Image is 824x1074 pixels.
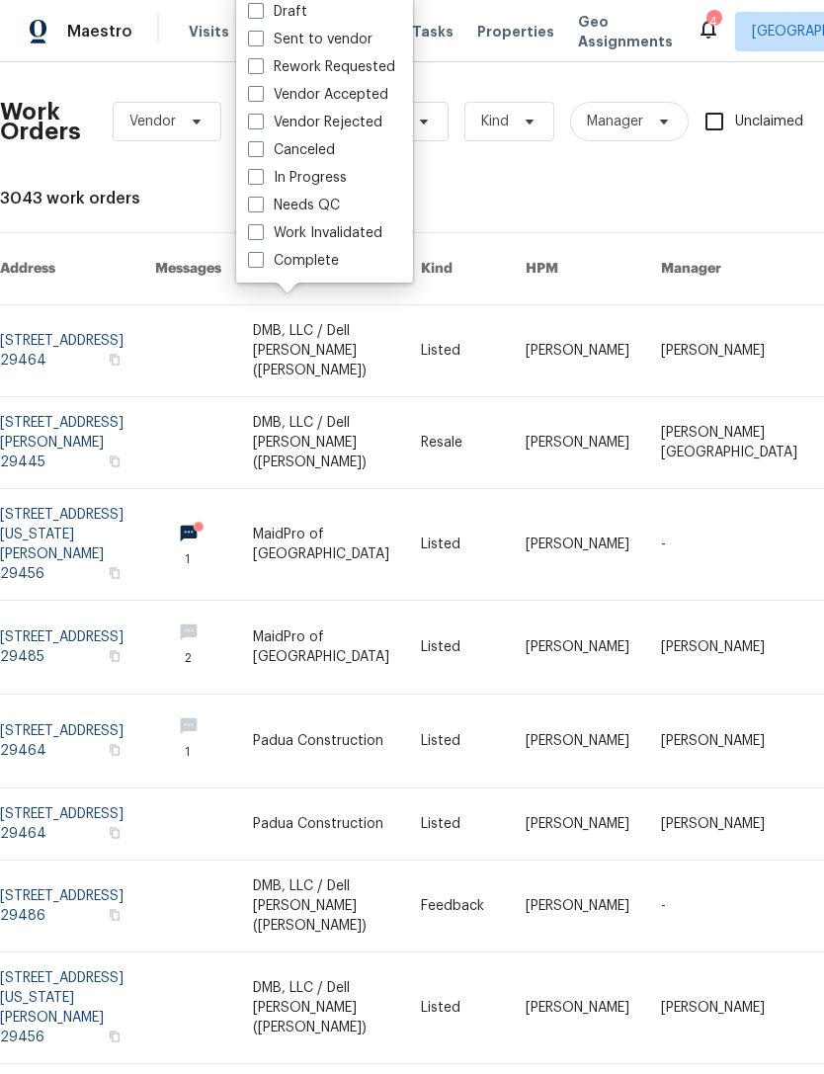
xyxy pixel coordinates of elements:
label: Draft [248,2,307,22]
th: Kind [405,233,510,305]
button: Copy Address [106,564,124,582]
button: Copy Address [106,351,124,369]
td: Listed [405,489,510,601]
span: Maestro [67,22,132,41]
td: Listed [405,695,510,788]
td: DMB, LLC / Dell [PERSON_NAME] ([PERSON_NAME]) [237,305,405,397]
td: Feedback [405,861,510,952]
span: Visits [189,22,229,41]
td: Listed [405,952,510,1064]
button: Copy Address [106,824,124,842]
label: Complete [248,251,339,271]
td: [PERSON_NAME] [510,601,645,695]
span: Manager [587,112,643,131]
td: Listed [405,305,510,397]
td: [PERSON_NAME] [510,305,645,397]
td: [PERSON_NAME] [510,489,645,601]
td: Listed [405,788,510,861]
label: Canceled [248,140,335,160]
td: [PERSON_NAME] [510,788,645,861]
label: Work Invalidated [248,223,382,243]
label: Rework Requested [248,57,395,77]
td: MaidPro of [GEOGRAPHIC_DATA] [237,489,405,601]
td: [PERSON_NAME] [510,695,645,788]
td: DMB, LLC / Dell [PERSON_NAME] ([PERSON_NAME]) [237,861,405,952]
td: [PERSON_NAME] [645,952,813,1064]
span: Vendor [129,112,176,131]
label: Vendor Rejected [248,113,382,132]
td: DMB, LLC / Dell [PERSON_NAME] ([PERSON_NAME]) [237,397,405,489]
button: Copy Address [106,647,124,665]
button: Copy Address [106,741,124,759]
button: Copy Address [106,453,124,470]
th: HPM [510,233,645,305]
span: Geo Assignments [578,12,673,51]
td: MaidPro of [GEOGRAPHIC_DATA] [237,601,405,695]
span: Unclaimed [735,112,803,132]
div: 4 [706,12,720,32]
span: Kind [481,112,509,131]
td: [PERSON_NAME] [510,861,645,952]
label: Sent to vendor [248,30,372,49]
th: Messages [139,233,237,305]
button: Copy Address [106,1028,124,1045]
td: Resale [405,397,510,489]
label: Vendor Accepted [248,85,388,105]
td: [PERSON_NAME] [645,305,813,397]
td: Listed [405,601,510,695]
td: [PERSON_NAME] [510,952,645,1064]
span: Properties [477,22,554,41]
td: [PERSON_NAME] [645,601,813,695]
td: [PERSON_NAME] [510,397,645,489]
button: Copy Address [106,906,124,924]
td: [PERSON_NAME] [645,788,813,861]
th: Manager [645,233,813,305]
td: - [645,489,813,601]
label: In Progress [248,168,347,188]
td: [PERSON_NAME] [645,695,813,788]
span: Tasks [412,25,453,39]
td: Padua Construction [237,788,405,861]
label: Needs QC [248,196,340,215]
td: DMB, LLC / Dell [PERSON_NAME] ([PERSON_NAME]) [237,952,405,1064]
td: - [645,861,813,952]
td: [PERSON_NAME][GEOGRAPHIC_DATA] [645,397,813,489]
td: Padua Construction [237,695,405,788]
